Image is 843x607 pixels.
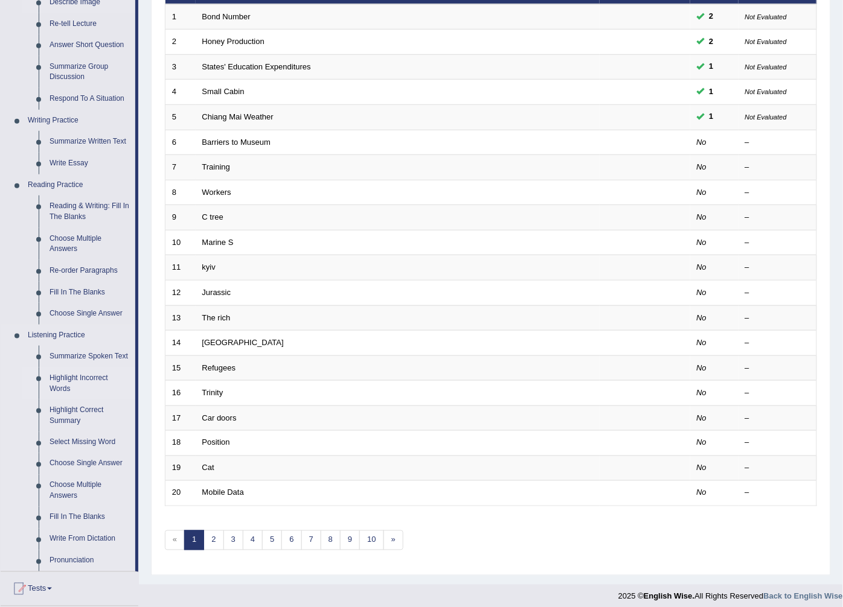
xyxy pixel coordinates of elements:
a: Respond To A Situation [44,88,135,110]
td: 10 [165,230,196,255]
em: No [697,438,707,447]
small: Not Evaluated [745,88,787,95]
a: Summarize Spoken Text [44,346,135,367]
div: – [745,287,810,299]
a: 1 [184,530,204,550]
small: Not Evaluated [745,63,787,71]
span: You can still take this question [705,110,719,123]
a: Listening Practice [22,325,135,346]
a: 7 [301,530,321,550]
div: – [745,387,810,399]
a: Choose Single Answer [44,453,135,475]
div: – [745,313,810,324]
a: Reading Practice [22,174,135,196]
em: No [697,288,707,297]
a: 3 [223,530,243,550]
em: No [697,463,707,472]
a: Cat [202,463,214,472]
div: – [745,162,810,173]
a: States' Education Expenditures [202,62,311,71]
span: You can still take this question [705,86,719,98]
a: Choose Multiple Answers [44,228,135,260]
a: Position [202,438,230,447]
td: 15 [165,355,196,381]
span: You can still take this question [705,36,719,48]
a: Select Missing Word [44,432,135,454]
span: You can still take this question [705,10,719,23]
a: 5 [262,530,282,550]
a: Training [202,162,230,171]
td: 7 [165,155,196,180]
em: No [697,488,707,497]
a: Choose Multiple Answers [44,475,135,507]
a: Fill In The Blanks [44,507,135,529]
div: – [745,337,810,349]
a: Write Essay [44,153,135,174]
td: 11 [165,255,196,281]
em: No [697,413,707,422]
small: Not Evaluated [745,38,787,45]
em: No [697,388,707,397]
a: Pronunciation [44,550,135,572]
a: Summarize Written Text [44,131,135,153]
td: 4 [165,80,196,105]
em: No [697,363,707,372]
a: The rich [202,313,231,322]
a: Summarize Group Discussion [44,56,135,88]
td: 6 [165,130,196,155]
em: No [697,162,707,171]
td: 17 [165,405,196,431]
a: 2 [204,530,223,550]
td: 16 [165,381,196,406]
a: Honey Production [202,37,264,46]
a: 8 [321,530,341,550]
td: 5 [165,105,196,130]
span: « [165,530,185,550]
em: No [697,212,707,221]
td: 8 [165,180,196,205]
a: Fill In The Blanks [44,282,135,303]
div: – [745,413,810,424]
a: Mobile Data [202,488,244,497]
a: C tree [202,212,223,221]
a: kyiv [202,262,216,272]
td: 19 [165,456,196,481]
em: No [697,262,707,272]
td: 14 [165,331,196,356]
td: 9 [165,205,196,230]
a: Highlight Correct Summary [44,399,135,431]
a: Writing Practice [22,110,135,132]
a: Write From Dictation [44,529,135,550]
td: 1 [165,4,196,30]
a: » [383,530,403,550]
td: 13 [165,305,196,331]
a: Marine S [202,238,234,247]
a: 9 [340,530,360,550]
em: No [697,238,707,247]
td: 2 [165,30,196,55]
a: Answer Short Question [44,34,135,56]
a: Small Cabin [202,87,245,96]
strong: English Wise. [644,592,694,601]
a: Car doors [202,413,237,422]
small: Not Evaluated [745,113,787,121]
em: No [697,313,707,322]
div: – [745,363,810,374]
a: Back to English Wise [764,592,843,601]
a: Jurassic [202,288,231,297]
a: Highlight Incorrect Words [44,367,135,399]
a: 4 [243,530,263,550]
div: – [745,262,810,273]
a: Bond Number [202,12,251,21]
em: No [697,338,707,347]
a: Trinity [202,388,223,397]
td: 12 [165,280,196,305]
div: – [745,488,810,499]
a: Refugees [202,363,236,372]
a: 6 [281,530,301,550]
a: Re-order Paragraphs [44,260,135,282]
a: Reading & Writing: Fill In The Blanks [44,195,135,227]
td: 20 [165,481,196,506]
div: 2025 © All Rights Reserved [618,585,843,602]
